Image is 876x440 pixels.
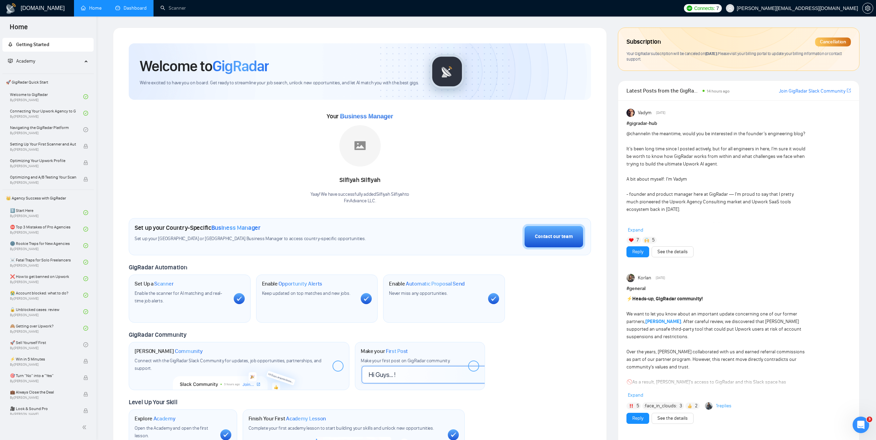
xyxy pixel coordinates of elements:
[249,425,434,431] span: Complete your first academy lesson to start building your skills and unlock new opportunities.
[83,227,88,232] span: check-circle
[636,237,639,244] span: 7
[83,326,88,331] span: check-circle
[626,51,842,62] span: Your GigRadar subscription will be canceled Please visit your billing portal to update your billi...
[626,36,661,48] span: Subscription
[636,403,639,409] span: 5
[10,321,83,336] a: 🙈 Getting over Upwork?By[PERSON_NAME]
[212,57,269,75] span: GigRadar
[135,236,405,242] span: Set up your [GEOGRAPHIC_DATA] or [GEOGRAPHIC_DATA] Business Manager to access country-specific op...
[644,238,649,243] img: 🙌
[626,120,851,127] h1: # gigradar-hub
[8,58,13,63] span: fund-projection-screen
[867,417,872,422] span: 3
[815,37,851,46] div: Cancellation
[10,389,76,396] span: 💼 Always Close the Deal
[626,131,647,137] span: @channel
[83,375,88,380] span: lock
[339,125,381,167] img: placeholder.png
[286,415,326,422] span: Academy Lesson
[628,227,643,233] span: Expand
[10,222,83,237] a: ⛔ Top 3 Mistakes of Pro AgenciesBy[PERSON_NAME]
[3,75,93,89] span: 🚀 GigRadar Quick Start
[135,415,176,422] h1: Explore
[83,276,88,281] span: check-circle
[626,274,635,282] img: Korlan
[716,403,731,409] a: 1replies
[361,358,450,364] span: Make your first post on GigRadar community.
[175,348,203,355] span: Community
[8,42,13,47] span: rocket
[211,224,261,232] span: Business Manager
[10,412,76,416] span: By [PERSON_NAME]
[705,402,713,410] img: Myroslav Koval
[8,58,35,64] span: Academy
[847,87,851,94] a: export
[135,224,261,232] h1: Set up your Country-Specific
[83,408,88,413] span: lock
[652,237,655,244] span: 5
[135,280,173,287] h1: Set Up a
[154,415,176,422] span: Academy
[83,293,88,298] span: check-circle
[656,275,665,281] span: [DATE]
[632,248,643,256] a: Reply
[10,396,76,400] span: By [PERSON_NAME]
[83,160,88,165] span: lock
[10,181,76,185] span: By [PERSON_NAME]
[310,174,409,186] div: Silfiyah Silfiyah
[628,392,643,398] span: Expand
[626,285,851,292] h1: # general
[705,51,718,56] span: [DATE] .
[10,174,76,181] span: Optimizing and A/B Testing Your Scanner for Better Results
[10,148,76,152] span: By [PERSON_NAME]
[10,363,76,367] span: By [PERSON_NAME]
[83,177,88,182] span: lock
[644,402,677,410] span: :face_in_clouds:
[340,113,393,120] span: Business Manager
[82,424,89,431] span: double-left
[695,403,698,409] span: 2
[135,348,203,355] h1: [PERSON_NAME]
[632,296,703,302] strong: Heads-up, GigRadar community!
[626,130,806,281] div: in the meantime, would you be interested in the founder’s engineering blog? It’s been long time s...
[135,290,222,304] span: Enable the scanner for AI matching and real-time job alerts.
[10,405,76,412] span: 🎥 Look & Sound Pro
[386,348,408,355] span: First Post
[687,6,692,11] img: upwork-logo.png
[129,331,187,339] span: GigRadar Community
[81,5,102,11] a: homeHome
[16,42,49,47] span: Getting Started
[154,280,173,287] span: Scanner
[129,264,187,271] span: GigRadar Automation
[83,243,88,248] span: check-circle
[16,58,35,64] span: Academy
[626,296,632,302] span: ⚡
[862,6,873,11] a: setting
[83,342,88,347] span: check-circle
[262,290,350,296] span: Keep updated on top matches and new jobs.
[626,246,649,257] button: Reply
[3,191,93,205] span: 👑 Agency Success with GigRadar
[10,372,76,379] span: 🎯 Turn “No” into a “Yes”
[406,280,465,287] span: Automatic Proposal Send
[129,398,177,406] span: Level Up Your Skill
[389,280,465,287] h1: Enable
[632,415,643,422] a: Reply
[652,413,694,424] button: See the details
[135,358,321,371] span: Connect with the GigRadar Slack Community for updates, job opportunities, partnerships, and support.
[83,144,88,149] span: lock
[535,233,573,240] div: Contact our team
[135,425,208,439] span: Open the Academy and open the first lesson.
[657,248,688,256] a: See the details
[656,110,665,116] span: [DATE]
[173,358,305,390] img: slackcommunity-bg.png
[10,157,76,164] span: Optimizing Your Upwork Profile
[10,89,83,104] a: Welcome to GigRadarBy[PERSON_NAME]
[83,94,88,99] span: check-circle
[83,260,88,265] span: check-circle
[629,404,634,408] img: ‼️
[83,309,88,314] span: check-circle
[10,106,83,121] a: Connecting Your Upwork Agency to GigRadarBy[PERSON_NAME]
[83,111,88,116] span: check-circle
[10,164,76,168] span: By [PERSON_NAME]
